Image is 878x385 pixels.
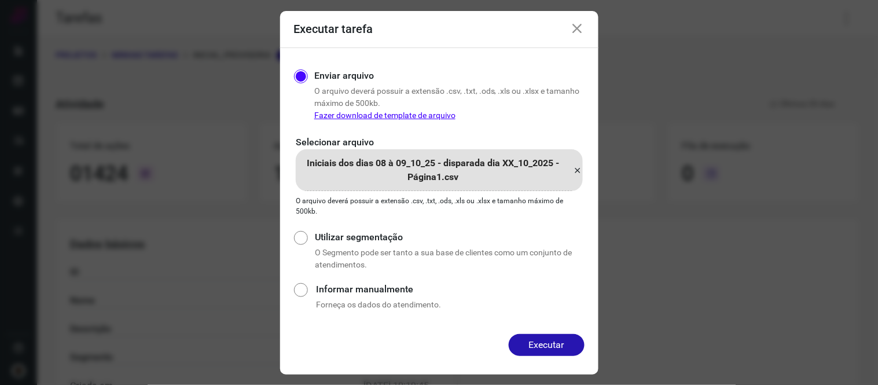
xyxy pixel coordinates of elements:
h3: Executar tarefa [294,22,373,36]
label: Informar manualmente [316,283,584,296]
label: Utilizar segmentação [315,230,584,244]
p: Iniciais dos dias 08 à 09_10_25 - disparada dia XX_10_2025 - Página1.csv [296,156,571,184]
p: Selecionar arquivo [296,135,582,149]
a: Fazer download de template de arquivo [314,111,455,120]
p: O arquivo deverá possuir a extensão .csv, .txt, .ods, .xls ou .xlsx e tamanho máximo de 500kb. [296,196,582,217]
p: O arquivo deverá possuir a extensão .csv, .txt, .ods, .xls ou .xlsx e tamanho máximo de 500kb. [314,85,585,122]
button: Executar [509,334,585,356]
p: Forneça os dados do atendimento. [316,299,584,311]
p: O Segmento pode ser tanto a sua base de clientes como um conjunto de atendimentos. [315,247,584,271]
label: Enviar arquivo [314,69,374,83]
